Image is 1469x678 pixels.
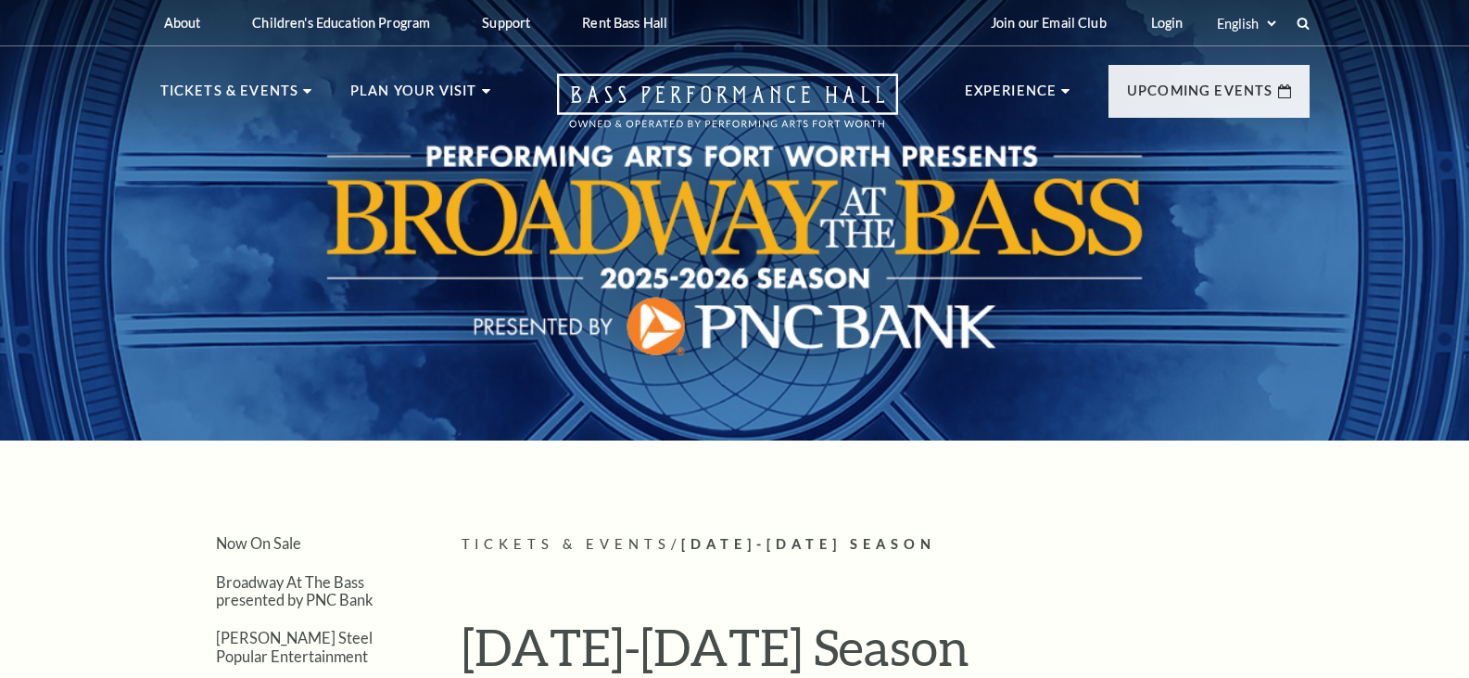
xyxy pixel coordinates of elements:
a: Broadway At The Bass presented by PNC Bank [216,573,374,608]
p: / [462,533,1310,556]
a: [PERSON_NAME] Steel Popular Entertainment [216,629,373,664]
p: Children's Education Program [252,15,430,31]
p: Upcoming Events [1127,80,1273,113]
select: Select: [1213,15,1279,32]
a: Now On Sale [216,534,301,552]
p: Tickets & Events [160,80,299,113]
p: Support [482,15,530,31]
p: Rent Bass Hall [582,15,667,31]
p: About [164,15,201,31]
span: [DATE]-[DATE] Season [681,536,936,552]
span: Tickets & Events [462,536,672,552]
p: Experience [965,80,1057,113]
p: Plan Your Visit [350,80,477,113]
